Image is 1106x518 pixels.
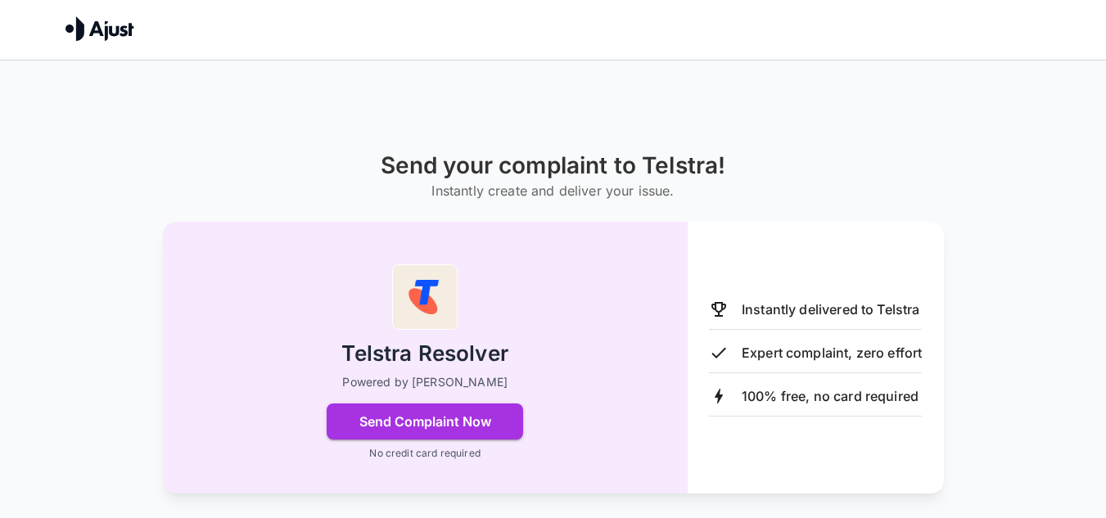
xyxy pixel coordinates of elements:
[369,446,480,461] p: No credit card required
[742,386,919,406] p: 100% free, no card required
[342,374,508,390] p: Powered by [PERSON_NAME]
[392,264,458,330] img: Telstra
[327,403,523,439] button: Send Complaint Now
[381,179,726,202] h6: Instantly create and deliver your issue.
[381,152,726,179] h1: Send your complaint to Telstra!
[742,300,920,319] p: Instantly delivered to Telstra
[742,343,922,363] p: Expert complaint, zero effort
[341,340,508,368] h2: Telstra Resolver
[65,16,134,41] img: Ajust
